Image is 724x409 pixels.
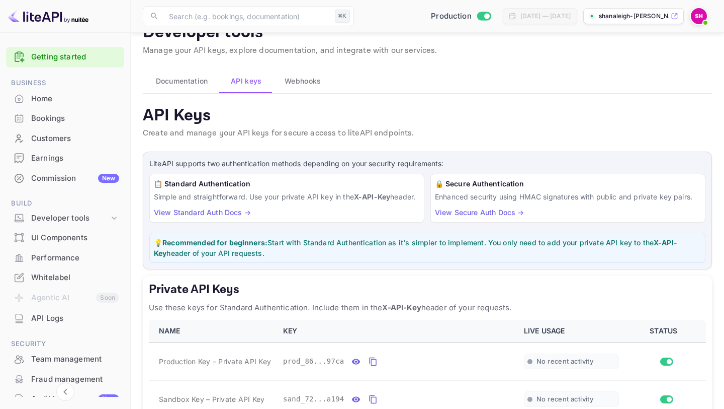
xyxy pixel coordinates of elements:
[285,75,321,87] span: Webhooks
[6,149,124,168] div: Earnings
[143,127,712,140] p: Create and manage your API keys for secure access to liteAPI endpoints.
[31,51,119,63] a: Getting started
[159,356,271,367] span: Production Key – Private API Key
[283,356,344,367] span: prod_86...97ca
[31,354,119,365] div: Team management
[31,272,119,284] div: Whitelabel
[599,12,669,21] p: shanaleigh-[PERSON_NAME]-nzr...
[31,93,119,105] div: Home
[6,198,124,209] span: Build
[6,338,124,350] span: Security
[6,169,124,187] a: CommissionNew
[691,8,707,24] img: Shanaleigh Hebbard
[431,11,472,22] span: Production
[154,178,420,189] h6: 📋 Standard Authentication
[6,78,124,89] span: Business
[6,149,124,167] a: Earnings
[6,389,124,408] a: Audit logsNew
[143,106,712,126] p: API Keys
[6,248,124,267] a: Performance
[231,75,261,87] span: API keys
[435,208,524,217] a: View Secure Auth Docs →
[435,178,701,189] h6: 🔒 Secure Authentication
[6,228,124,247] a: UI Components
[520,12,571,21] div: [DATE] — [DATE]
[6,89,124,109] div: Home
[625,320,706,343] th: STATUS
[6,350,124,369] div: Team management
[98,174,119,183] div: New
[31,374,119,385] div: Fraud management
[6,268,124,287] a: Whitelabel
[8,8,88,24] img: LiteAPI logo
[354,192,390,201] strong: X-API-Key
[31,213,109,224] div: Developer tools
[518,320,625,343] th: LIVE USAGE
[31,133,119,145] div: Customers
[149,302,706,314] p: Use these keys for Standard Authentication. Include them in the header of your requests.
[536,395,593,403] span: No recent activity
[31,393,119,405] div: Audit logs
[427,11,495,22] div: Switch to Sandbox mode
[6,109,124,127] a: Bookings
[162,238,267,247] strong: Recommended for beginners:
[6,47,124,67] div: Getting started
[6,268,124,288] div: Whitelabel
[6,248,124,268] div: Performance
[154,238,677,257] strong: X-API-Key
[143,45,712,57] p: Manage your API keys, explore documentation, and integrate with our services.
[6,109,124,128] div: Bookings
[435,191,701,202] p: Enhanced security using HMAC signatures with public and private key pairs.
[31,232,119,244] div: UI Components
[98,394,119,403] div: New
[382,303,421,312] strong: X-API-Key
[6,370,124,388] a: Fraud management
[156,75,208,87] span: Documentation
[6,129,124,149] div: Customers
[31,113,119,124] div: Bookings
[536,357,593,366] span: No recent activity
[143,69,712,93] div: account-settings tabs
[31,252,119,264] div: Performance
[159,394,264,404] span: Sandbox Key – Private API Key
[6,89,124,108] a: Home
[163,6,331,26] input: Search (e.g. bookings, documentation)
[31,153,119,164] div: Earnings
[31,173,119,184] div: Commission
[283,394,344,404] span: sand_72...a194
[31,313,119,324] div: API Logs
[6,309,124,327] a: API Logs
[277,320,518,343] th: KEY
[154,237,701,258] p: 💡 Start with Standard Authentication as it's simpler to implement. You only need to add your priv...
[6,210,124,227] div: Developer tools
[149,320,277,343] th: NAME
[6,309,124,328] div: API Logs
[154,208,251,217] a: View Standard Auth Docs →
[6,129,124,148] a: Customers
[6,228,124,248] div: UI Components
[149,158,705,169] p: LiteAPI supports two authentication methods depending on your security requirements:
[6,169,124,188] div: CommissionNew
[6,350,124,368] a: Team management
[335,10,350,23] div: ⌘K
[149,282,706,298] h5: Private API Keys
[56,383,74,401] button: Collapse navigation
[6,370,124,389] div: Fraud management
[143,23,712,43] p: Developer tools
[154,191,420,202] p: Simple and straightforward. Use your private API key in the header.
